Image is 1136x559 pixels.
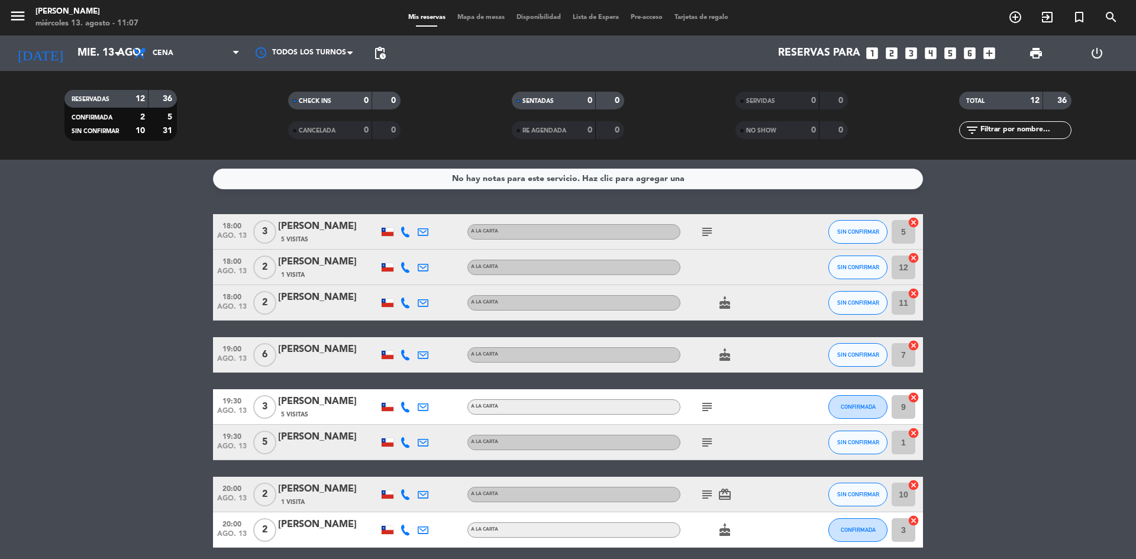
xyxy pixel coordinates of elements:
[140,113,145,121] strong: 2
[217,407,247,421] span: ago. 13
[837,264,879,270] span: SIN CONFIRMAR
[278,482,379,497] div: [PERSON_NAME]
[253,291,276,315] span: 2
[522,98,554,104] span: SENTADAS
[965,123,979,137] i: filter_list
[391,96,398,105] strong: 0
[110,46,124,60] i: arrow_drop_down
[167,113,175,121] strong: 5
[811,126,816,134] strong: 0
[217,232,247,245] span: ago. 13
[588,126,592,134] strong: 0
[451,14,511,21] span: Mapa de mesas
[278,342,379,357] div: [PERSON_NAME]
[1066,35,1127,71] div: LOG OUT
[471,264,498,269] span: A LA CARTA
[828,518,887,542] button: CONFIRMADA
[908,287,919,299] i: cancel
[943,46,958,61] i: looks_5
[700,435,714,450] i: subject
[1104,10,1118,24] i: search
[217,355,247,369] span: ago. 13
[837,439,879,445] span: SIN CONFIRMAR
[625,14,669,21] span: Pre-acceso
[217,530,247,544] span: ago. 13
[962,46,977,61] i: looks_6
[278,429,379,445] div: [PERSON_NAME]
[908,479,919,491] i: cancel
[884,46,899,61] i: looks_two
[135,127,145,135] strong: 10
[1030,96,1040,105] strong: 12
[864,46,880,61] i: looks_one
[908,392,919,403] i: cancel
[217,303,247,316] span: ago. 13
[982,46,997,61] i: add_box
[217,393,247,407] span: 19:30
[700,400,714,414] i: subject
[217,516,247,530] span: 20:00
[72,115,112,121] span: CONFIRMADA
[837,351,879,358] span: SIN CONFIRMAR
[966,98,985,104] span: TOTAL
[278,219,379,234] div: [PERSON_NAME]
[278,254,379,270] div: [PERSON_NAME]
[35,6,138,18] div: [PERSON_NAME]
[373,46,387,60] span: pending_actions
[1057,96,1069,105] strong: 36
[217,289,247,303] span: 18:00
[1090,46,1104,60] i: power_settings_new
[364,96,369,105] strong: 0
[471,404,498,409] span: A LA CARTA
[1008,10,1022,24] i: add_circle_outline
[471,527,498,532] span: A LA CARTA
[278,394,379,409] div: [PERSON_NAME]
[253,518,276,542] span: 2
[979,124,1071,137] input: Filtrar por nombre...
[278,517,379,532] div: [PERSON_NAME]
[471,492,498,496] span: A LA CARTA
[217,218,247,232] span: 18:00
[402,14,451,21] span: Mis reservas
[253,395,276,419] span: 3
[828,220,887,244] button: SIN CONFIRMAR
[1029,46,1043,60] span: print
[299,98,331,104] span: CHECK INS
[1040,10,1054,24] i: exit_to_app
[908,340,919,351] i: cancel
[471,440,498,444] span: A LA CARTA
[1072,10,1086,24] i: turned_in_not
[908,217,919,228] i: cancel
[841,526,876,533] span: CONFIRMADA
[718,348,732,362] i: cake
[778,47,860,59] span: Reservas para
[838,96,845,105] strong: 0
[452,172,685,186] div: No hay notas para este servicio. Haz clic para agregar una
[299,128,335,134] span: CANCELADA
[281,235,308,244] span: 5 Visitas
[837,491,879,497] span: SIN CONFIRMAR
[511,14,567,21] span: Disponibilidad
[135,95,145,103] strong: 12
[903,46,919,61] i: looks_3
[588,96,592,105] strong: 0
[567,14,625,21] span: Lista de Espera
[837,228,879,235] span: SIN CONFIRMAR
[217,341,247,355] span: 19:00
[217,267,247,281] span: ago. 13
[471,352,498,357] span: A LA CARTA
[838,126,845,134] strong: 0
[471,229,498,234] span: A LA CARTA
[841,403,876,410] span: CONFIRMADA
[217,495,247,508] span: ago. 13
[35,18,138,30] div: miércoles 13. agosto - 11:07
[72,96,109,102] span: RESERVADAS
[718,296,732,310] i: cake
[163,95,175,103] strong: 36
[217,442,247,456] span: ago. 13
[828,343,887,367] button: SIN CONFIRMAR
[828,395,887,419] button: CONFIRMADA
[9,40,72,66] i: [DATE]
[364,126,369,134] strong: 0
[908,515,919,526] i: cancel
